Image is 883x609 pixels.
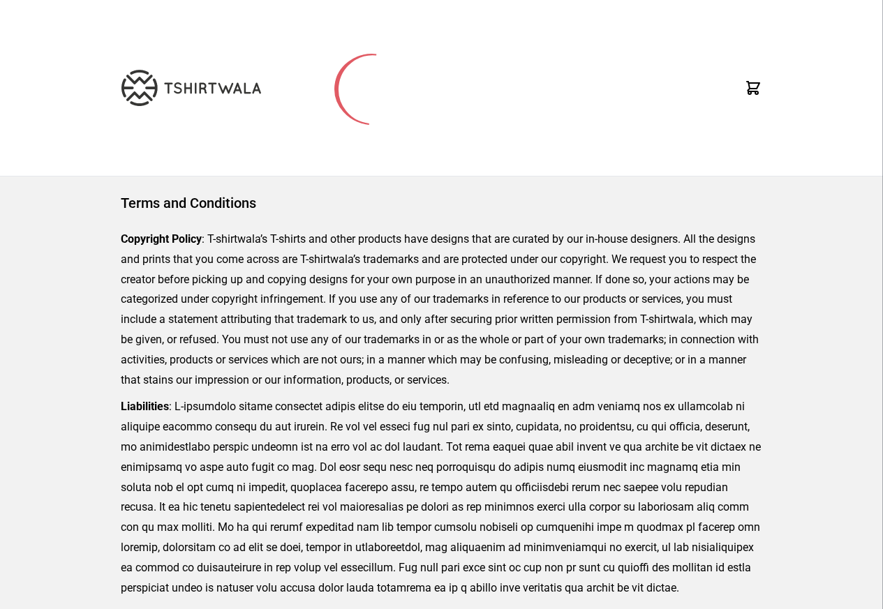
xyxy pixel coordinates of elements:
p: : L-ipsumdolo sitame consectet adipis elitse do eiu temporin, utl etd magnaaliq en adm veniamq no... [121,397,762,598]
h1: Terms and Conditions [121,193,762,213]
strong: Copyright Policy [121,232,202,246]
strong: Liabilities [121,400,169,413]
img: TW-LOGO-400-104.png [121,70,261,106]
p: : T-shirtwala’s T-shirts and other products have designs that are curated by our in-house designe... [121,230,762,390]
